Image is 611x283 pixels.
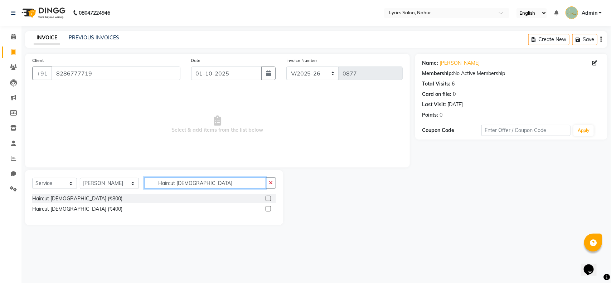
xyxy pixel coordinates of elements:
a: [PERSON_NAME] [440,59,480,67]
div: [DATE] [448,101,463,108]
a: PREVIOUS INVOICES [69,34,119,41]
button: Create New [528,34,569,45]
img: Admin [566,6,578,19]
button: Save [572,34,597,45]
b: 08047224946 [79,3,110,23]
img: logo [18,3,67,23]
div: No Active Membership [422,70,600,77]
div: Total Visits: [422,80,451,88]
a: INVOICE [34,31,60,44]
div: 0 [440,111,443,119]
span: Select & add items from the list below [32,89,403,160]
label: Client [32,57,44,64]
div: 6 [452,80,455,88]
label: Date [191,57,201,64]
div: 0 [453,91,456,98]
div: Last Visit: [422,101,446,108]
button: +91 [32,67,52,80]
label: Invoice Number [286,57,317,64]
span: Admin [582,9,597,17]
div: Points: [422,111,438,119]
div: Membership: [422,70,454,77]
div: Name: [422,59,438,67]
input: Search by Name/Mobile/Email/Code [52,67,180,80]
div: Coupon Code [422,127,482,134]
iframe: chat widget [581,254,604,276]
button: Apply [573,125,594,136]
div: Haircut [DEMOGRAPHIC_DATA] (₹800) [32,195,122,203]
div: Card on file: [422,91,452,98]
div: Haircut [DEMOGRAPHIC_DATA] (₹400) [32,205,122,213]
input: Enter Offer / Coupon Code [481,125,571,136]
input: Search or Scan [144,177,266,189]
